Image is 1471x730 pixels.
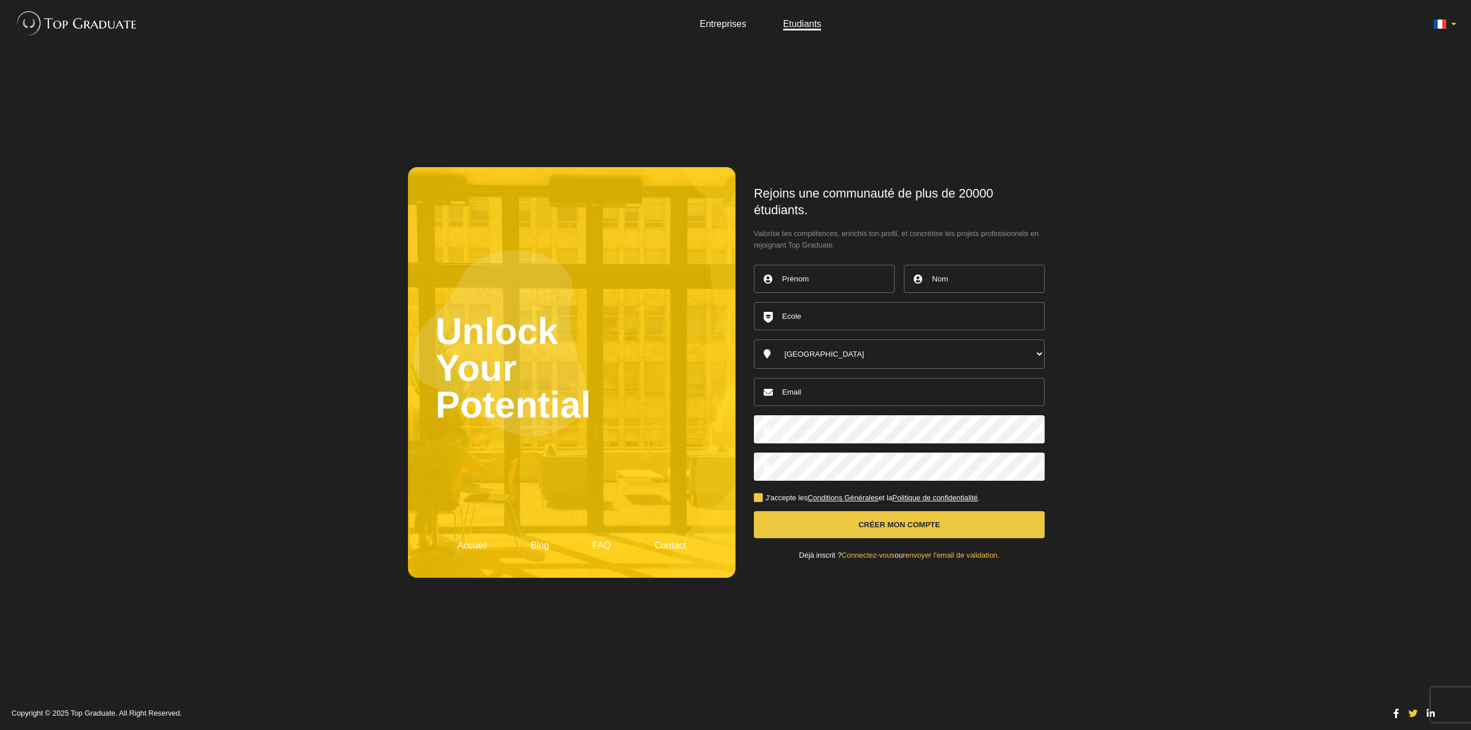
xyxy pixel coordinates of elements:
a: Blog [530,540,549,550]
a: Connectez-vous [842,551,895,559]
div: Déjà inscrit ? ou [754,552,1045,559]
p: Copyright © 2025 Top Graduate. All Right Reserved. [11,710,1380,717]
a: Conditions Générales [808,493,879,502]
a: Politique de confidentialité [892,493,978,502]
a: Accueil [457,540,487,550]
a: Etudiants [783,19,822,29]
span: Valorise tes compétences, enrichis ton profil, et concrétise tes projets professionnels en rejoig... [754,228,1045,251]
img: Top Graduate [11,6,137,40]
a: Entreprises [700,19,746,29]
label: J'accepte les et la . [754,495,980,502]
input: Ecole [754,302,1045,330]
h2: Unlock Your Potential [436,195,708,540]
a: FAQ [592,540,611,550]
a: renvoyer l'email de validation. [903,551,999,559]
a: Contact [654,540,686,550]
input: Email [754,378,1045,406]
h1: Rejoins une communauté de plus de 20000 étudiants. [754,186,1045,219]
button: Créer mon compte [754,511,1045,538]
input: Nom [904,265,1045,293]
input: Prénom [754,265,895,293]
